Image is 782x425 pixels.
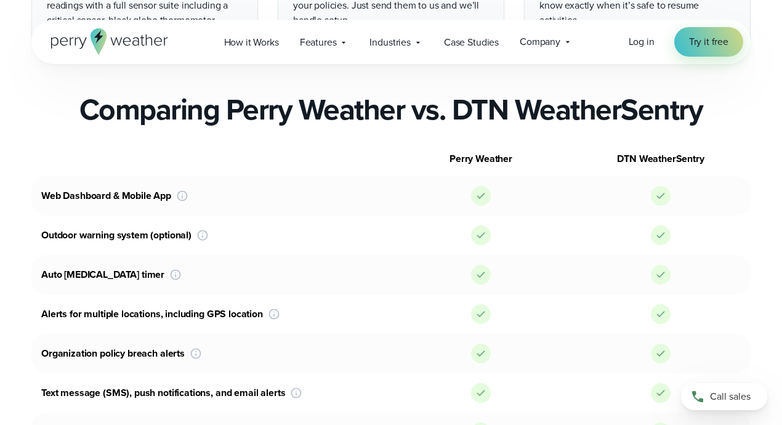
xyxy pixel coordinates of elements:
[224,35,279,50] span: How it Works
[31,383,391,403] div: Text message (SMS), push notifications, and email alerts
[674,27,743,57] a: Try it free
[31,344,391,363] div: Organization policy breach alerts
[689,34,728,49] span: Try it free
[629,34,655,49] a: Log in
[214,30,289,55] a: How it Works
[520,34,560,49] span: Company
[79,92,703,127] h2: Comparing Perry Weather vs. DTN WeatherSentry
[31,186,391,206] div: Web Dashboard & Mobile App
[31,225,391,245] div: Outdoor warning system (optional)
[710,389,751,404] span: Call sales
[444,35,499,50] span: Case Studies
[369,35,410,50] span: Industries
[433,30,509,55] a: Case Studies
[391,152,571,166] div: Perry Weather
[571,152,751,166] div: DTN WeatherSentry
[300,35,337,50] span: Features
[31,265,391,285] div: Auto [MEDICAL_DATA] timer
[31,304,391,324] div: Alerts for multiple locations, including GPS location
[681,383,767,410] a: Call sales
